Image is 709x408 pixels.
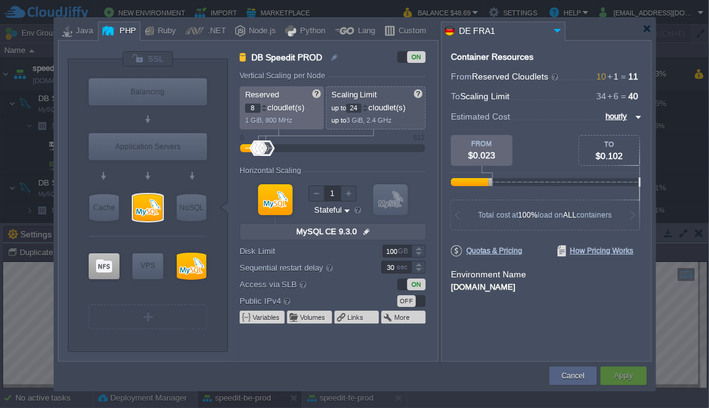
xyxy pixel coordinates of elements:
span: 1 GiB, 800 MHz [245,116,293,124]
label: Access via SLB [240,277,365,291]
span: = [618,71,628,81]
p: cloudlet(s) [331,100,421,113]
label: Disk Limit [240,245,365,258]
div: OFF [397,295,416,307]
div: TO [579,141,639,148]
div: DB Sendy PROD [177,253,206,280]
div: Load Balancer [89,78,207,105]
div: sec [397,261,410,273]
label: Public IPv4 [240,294,365,308]
div: Balancing [89,78,207,105]
button: Apply [614,370,633,382]
div: Custom [395,22,426,41]
span: Quotas & Pricing [451,245,523,256]
div: 0 [240,134,244,141]
span: Reserved [245,90,279,99]
div: Storage Containers PROD [89,253,120,279]
span: 34 [596,91,606,101]
div: ON [407,51,426,63]
div: Lang [354,22,375,41]
span: $0.023 [468,150,495,160]
button: Variables [253,312,281,322]
div: Elastic VPS [132,253,163,279]
span: + [606,71,614,81]
span: From [451,71,472,81]
span: Estimated Cost [451,110,510,123]
div: Application Servers [89,133,207,160]
span: Reserved Cloudlets [472,71,560,81]
label: Environment Name [451,269,526,279]
div: DB Speedit PROD [133,194,163,221]
span: up to [331,116,346,124]
span: 10 [596,71,606,81]
div: VPS [132,253,163,278]
span: = [618,91,628,101]
div: NoSQL Databases [177,194,206,221]
div: ON [407,279,426,290]
span: Scaling Limit [331,90,378,99]
p: cloudlet(s) [245,100,320,113]
div: Java [72,22,93,41]
div: .NET [204,22,226,41]
div: Cache [89,194,119,221]
span: To [451,91,460,101]
span: 1 [606,71,618,81]
span: How Pricing Works [557,245,634,256]
button: Links [347,312,365,322]
span: up to [331,104,346,112]
span: 3 GiB, 2.4 GHz [346,116,392,124]
div: PHP [116,22,136,41]
div: [DOMAIN_NAME] [451,280,642,292]
label: Sequential restart delay [240,261,365,274]
span: Scaling Limit [460,91,509,101]
span: + [606,91,614,101]
span: 40 [628,91,638,101]
span: 6 [606,91,618,101]
span: $0.102 [596,151,623,161]
div: Horizontal Scaling [240,166,304,175]
div: GB [398,245,410,257]
div: Container Resources [451,52,533,62]
button: More [394,312,411,322]
div: 512 [413,134,424,141]
div: Create New Layer [89,304,207,329]
div: NoSQL [177,194,206,221]
div: FROM [451,140,513,147]
div: Python [296,22,325,41]
div: Node.js [245,22,276,41]
div: Vertical Scaling per Node [240,71,328,80]
button: Volumes [300,312,326,322]
span: 11 [628,71,638,81]
button: Cancel [562,370,585,382]
div: Ruby [154,22,176,41]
